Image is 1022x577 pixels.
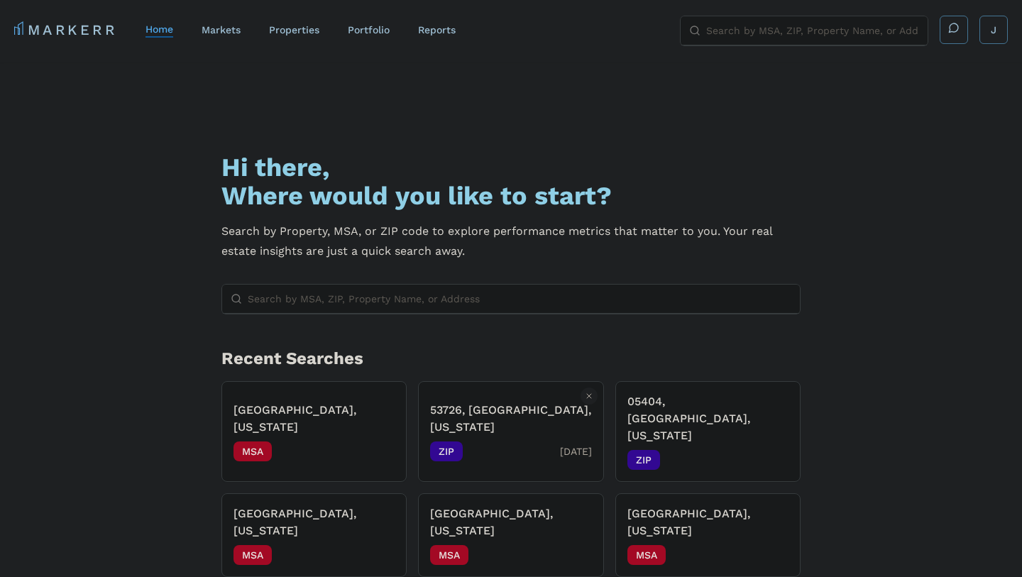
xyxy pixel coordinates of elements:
button: Remove Hinesville, Georgia[GEOGRAPHIC_DATA], [US_STATE]MSA[DATE] [615,493,801,577]
button: Remove Atlanta, Georgia[GEOGRAPHIC_DATA], [US_STATE]MSA[DATE] [221,381,407,482]
button: J [979,16,1008,44]
h3: [GEOGRAPHIC_DATA], [US_STATE] [627,505,789,539]
h3: [GEOGRAPHIC_DATA], [US_STATE] [233,402,395,436]
h1: Hi there, [221,153,801,182]
p: Search by Property, MSA, or ZIP code to explore performance metrics that matter to you. Your real... [221,221,801,261]
button: Remove 53726, Madison, Wisconsin53726, [GEOGRAPHIC_DATA], [US_STATE]ZIP[DATE] [418,381,603,482]
button: Remove Savannah, Georgia[GEOGRAPHIC_DATA], [US_STATE]MSA[DATE] [221,493,407,577]
h3: [GEOGRAPHIC_DATA], [US_STATE] [430,505,591,539]
a: MARKERR [14,20,117,40]
a: properties [269,24,319,35]
button: Remove Parkersburg, Iowa[GEOGRAPHIC_DATA], [US_STATE]MSA[DATE] [418,493,603,577]
button: Remove 05404, Winooski, Vermont05404, [GEOGRAPHIC_DATA], [US_STATE]ZIP[DATE] [615,381,801,482]
span: [DATE] [560,444,592,458]
input: Search by MSA, ZIP, Property Name, or Address [706,16,919,45]
h3: 53726, [GEOGRAPHIC_DATA], [US_STATE] [430,402,591,436]
span: [DATE] [363,444,395,458]
span: ZIP [430,441,463,461]
h2: Recent Searches [221,347,801,370]
input: Search by MSA, ZIP, Property Name, or Address [248,285,791,313]
span: [DATE] [757,548,789,562]
span: [DATE] [560,548,592,562]
span: MSA [233,441,272,461]
h3: 05404, [GEOGRAPHIC_DATA], [US_STATE] [627,393,789,444]
a: home [145,23,173,35]
span: [DATE] [757,453,789,467]
button: Remove 53726, Madison, Wisconsin [581,388,598,405]
span: J [991,23,996,37]
span: MSA [430,545,468,565]
span: MSA [627,545,666,565]
h2: Where would you like to start? [221,182,801,210]
span: [DATE] [363,548,395,562]
span: ZIP [627,450,660,470]
a: markets [202,24,241,35]
a: Portfolio [348,24,390,35]
h3: [GEOGRAPHIC_DATA], [US_STATE] [233,505,395,539]
a: reports [418,24,456,35]
span: MSA [233,545,272,565]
